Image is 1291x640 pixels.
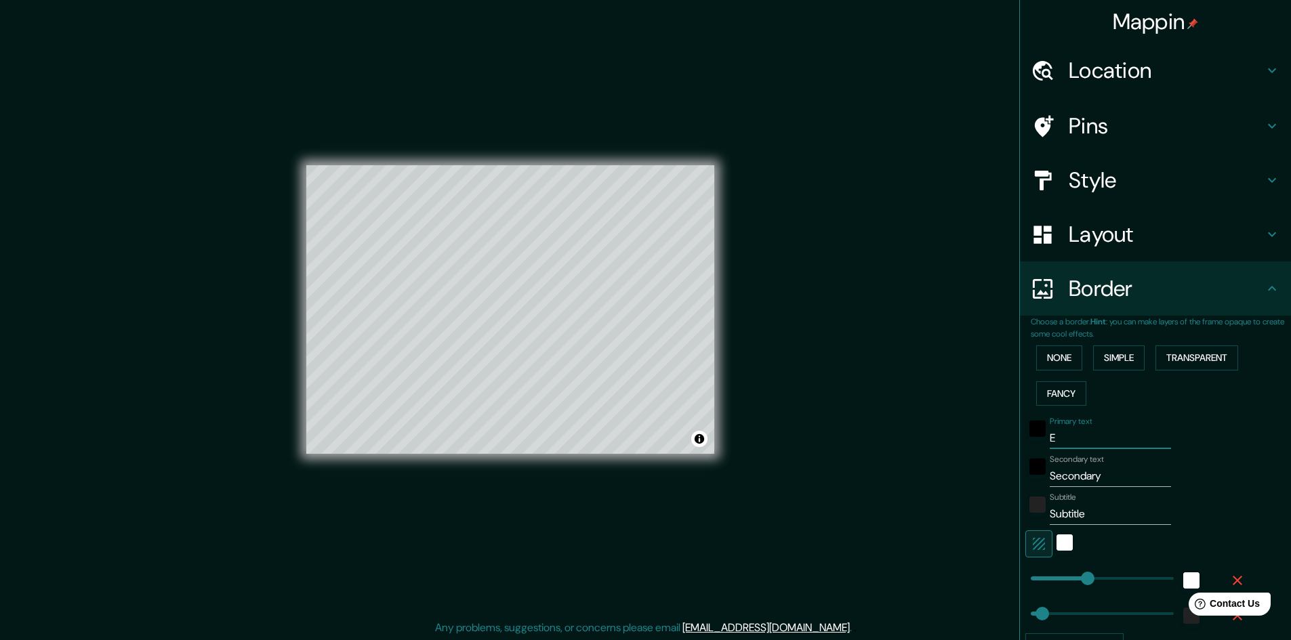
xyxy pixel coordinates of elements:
h4: Mappin [1113,8,1199,35]
button: None [1036,345,1082,370]
div: . [852,620,854,636]
h4: Border [1069,275,1264,302]
a: [EMAIL_ADDRESS][DOMAIN_NAME] [682,620,850,635]
p: Choose a border. : you can make layers of the frame opaque to create some cool effects. [1031,316,1291,340]
div: Location [1020,43,1291,98]
h4: Location [1069,57,1264,84]
label: Secondary text [1050,454,1104,465]
div: Pins [1020,99,1291,153]
button: Simple [1093,345,1145,370]
label: Primary text [1050,416,1092,427]
div: Style [1020,153,1291,207]
h4: Layout [1069,221,1264,248]
div: . [854,620,857,636]
h4: Style [1069,167,1264,194]
button: black [1029,421,1046,437]
h4: Pins [1069,112,1264,140]
button: color-222222 [1029,496,1046,513]
button: Fancy [1036,381,1086,406]
button: black [1029,458,1046,475]
b: Hint [1090,316,1106,327]
button: Toggle attribution [691,431,708,447]
label: Subtitle [1050,492,1076,503]
img: pin-icon.png [1187,18,1198,29]
iframe: Help widget launcher [1170,587,1276,625]
button: Transparent [1155,345,1238,370]
div: Border [1020,261,1291,316]
p: Any problems, suggestions, or concerns please email . [435,620,852,636]
button: white [1183,572,1200,589]
div: Layout [1020,207,1291,261]
button: white [1057,534,1073,551]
